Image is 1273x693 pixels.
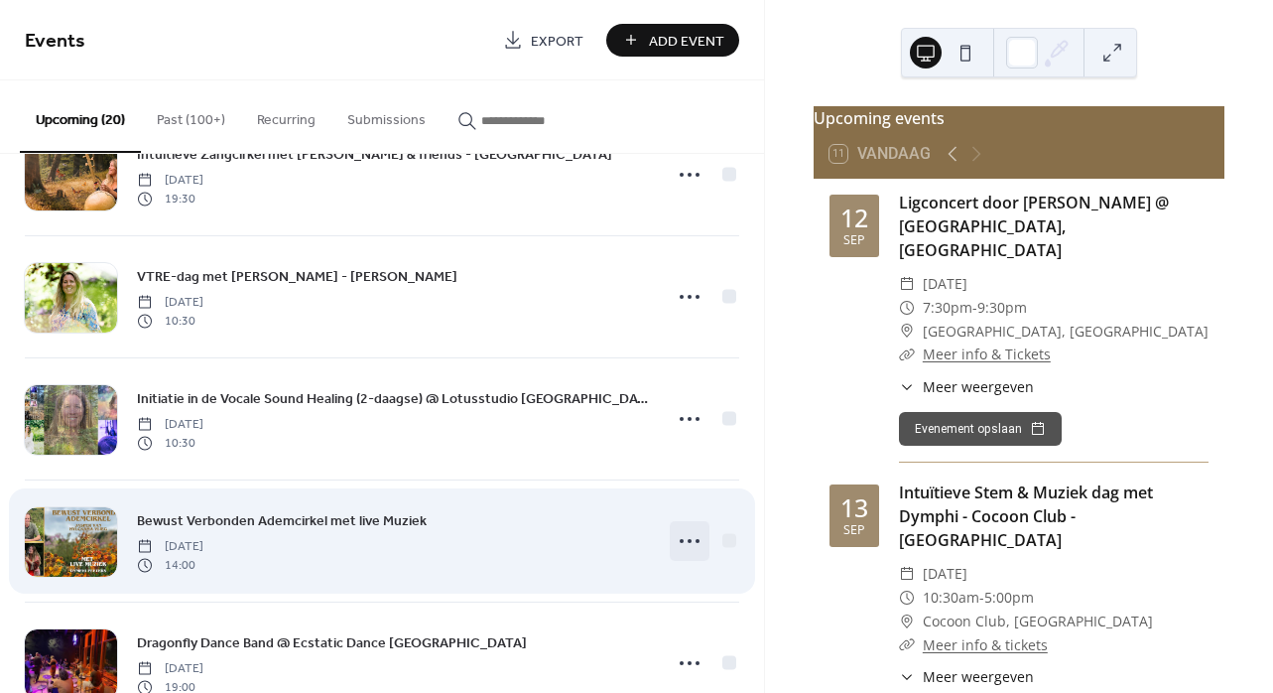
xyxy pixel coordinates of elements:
button: ​Meer weergeven [899,666,1034,687]
span: Cocoon Club, [GEOGRAPHIC_DATA] [923,610,1153,633]
button: Past (100+) [141,80,241,151]
div: ​ [899,376,915,397]
button: Add Event [606,24,739,57]
span: VTRE-dag met [PERSON_NAME] - [PERSON_NAME] [137,267,457,288]
span: Bewust Verbonden Ademcirkel met live Muziek [137,511,427,532]
div: 12 [840,206,868,230]
div: ​ [899,562,915,586]
button: Evenement opslaan [899,412,1062,446]
span: Meer weergeven [923,376,1034,397]
span: 5:00pm [984,586,1034,610]
a: Initiatie in de Vocale Sound Healing (2-daagse) @ Lotusstudio [GEOGRAPHIC_DATA] [137,387,649,410]
div: ​ [899,272,915,296]
div: ​ [899,320,915,344]
a: Ligconcert door [PERSON_NAME] @ [GEOGRAPHIC_DATA], [GEOGRAPHIC_DATA] [899,192,1169,261]
a: Export [488,24,598,57]
div: Upcoming events [814,106,1224,130]
span: Meer weergeven [923,666,1034,687]
span: [DATE] [137,538,203,556]
div: sep [843,524,865,537]
span: [DATE] [137,660,203,678]
div: ​ [899,296,915,320]
span: [DATE] [923,272,967,296]
span: [DATE] [137,416,203,434]
a: VTRE-dag met [PERSON_NAME] - [PERSON_NAME] [137,265,457,288]
div: 13 [840,495,868,520]
button: Submissions [331,80,442,151]
a: Bewust Verbonden Ademcirkel met live Muziek [137,509,427,532]
div: ​ [899,343,915,366]
span: [DATE] [137,294,203,312]
span: 10:30 [137,312,203,330]
button: Recurring [241,80,331,151]
a: Intuïtieve Stem & Muziek dag met Dymphi - Cocoon Club - [GEOGRAPHIC_DATA] [899,482,1153,551]
span: - [972,296,977,320]
span: 9:30pm [977,296,1027,320]
div: ​ [899,666,915,687]
a: Meer info & Tickets [923,345,1051,363]
div: ​ [899,610,915,633]
span: 19:30 [137,190,203,208]
a: Dragonfly Dance Band @ Ecstatic Dance [GEOGRAPHIC_DATA] [137,631,527,654]
span: [DATE] [923,562,967,586]
span: Export [531,31,583,52]
span: Intuïtieve Zangcirkel met [PERSON_NAME] & friends - [GEOGRAPHIC_DATA] [137,145,612,166]
span: Add Event [649,31,724,52]
span: Events [25,22,85,61]
span: [DATE] [137,172,203,190]
span: 14:00 [137,556,203,574]
span: 10:30am [923,586,979,610]
a: Intuïtieve Zangcirkel met [PERSON_NAME] & friends - [GEOGRAPHIC_DATA] [137,143,612,166]
div: sep [843,234,865,247]
a: Meer info & tickets [923,635,1048,654]
button: Upcoming (20) [20,80,141,153]
span: Dragonfly Dance Band @ Ecstatic Dance [GEOGRAPHIC_DATA] [137,633,527,654]
div: ​ [899,633,915,657]
span: 7:30pm [923,296,972,320]
div: ​ [899,586,915,610]
button: ​Meer weergeven [899,376,1034,397]
span: [GEOGRAPHIC_DATA], [GEOGRAPHIC_DATA] [923,320,1209,344]
span: - [979,586,984,610]
span: Initiatie in de Vocale Sound Healing (2-daagse) @ Lotusstudio [GEOGRAPHIC_DATA] [137,389,649,410]
span: 10:30 [137,434,203,452]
